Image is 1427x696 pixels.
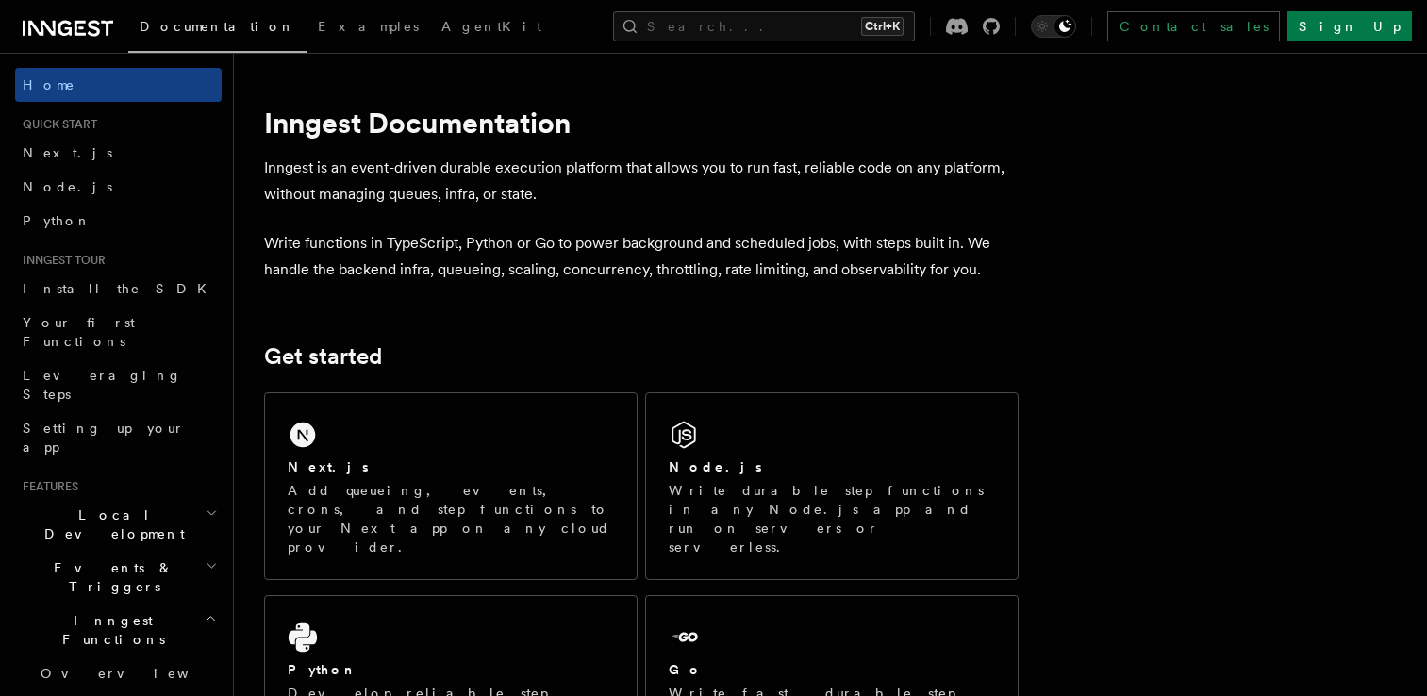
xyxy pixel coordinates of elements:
[861,17,904,36] kbd: Ctrl+K
[264,155,1019,207] p: Inngest is an event-driven durable execution platform that allows you to run fast, reliable code ...
[441,19,541,34] span: AgentKit
[1287,11,1412,41] a: Sign Up
[33,656,222,690] a: Overview
[23,75,75,94] span: Home
[288,457,369,476] h2: Next.js
[15,68,222,102] a: Home
[15,551,222,604] button: Events & Triggers
[15,170,222,204] a: Node.js
[140,19,295,34] span: Documentation
[15,204,222,238] a: Python
[15,604,222,656] button: Inngest Functions
[23,281,218,296] span: Install the SDK
[15,272,222,306] a: Install the SDK
[15,306,222,358] a: Your first Functions
[669,481,995,556] p: Write durable step functions in any Node.js app and run on servers or serverless.
[23,315,135,349] span: Your first Functions
[23,179,112,194] span: Node.js
[318,19,419,34] span: Examples
[645,392,1019,580] a: Node.jsWrite durable step functions in any Node.js app and run on servers or serverless.
[1107,11,1280,41] a: Contact sales
[23,145,112,160] span: Next.js
[669,660,703,679] h2: Go
[15,479,78,494] span: Features
[288,660,357,679] h2: Python
[23,213,91,228] span: Python
[264,230,1019,283] p: Write functions in TypeScript, Python or Go to power background and scheduled jobs, with steps bu...
[1031,15,1076,38] button: Toggle dark mode
[15,411,222,464] a: Setting up your app
[23,421,185,455] span: Setting up your app
[15,253,106,268] span: Inngest tour
[669,457,762,476] h2: Node.js
[288,481,614,556] p: Add queueing, events, crons, and step functions to your Next app on any cloud provider.
[15,505,206,543] span: Local Development
[430,6,553,51] a: AgentKit
[264,343,382,370] a: Get started
[613,11,915,41] button: Search...Ctrl+K
[15,558,206,596] span: Events & Triggers
[15,611,204,649] span: Inngest Functions
[41,666,235,681] span: Overview
[15,117,97,132] span: Quick start
[264,106,1019,140] h1: Inngest Documentation
[15,136,222,170] a: Next.js
[307,6,430,51] a: Examples
[15,498,222,551] button: Local Development
[264,392,638,580] a: Next.jsAdd queueing, events, crons, and step functions to your Next app on any cloud provider.
[128,6,307,53] a: Documentation
[23,368,182,402] span: Leveraging Steps
[15,358,222,411] a: Leveraging Steps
